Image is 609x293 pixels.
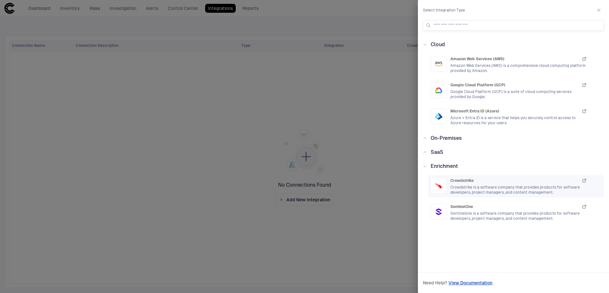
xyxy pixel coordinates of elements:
span: Google Cloud Platform (GCP) [450,82,505,88]
span: Enrichment [431,163,458,169]
div: Enrichment [423,162,604,170]
span: Amazon Web Services (AWS) [450,56,504,61]
div: SaaS [423,148,604,156]
a: View Documentation [448,279,492,287]
div: AWS [435,60,442,68]
span: Amazon Web Services (AWS) is a comprehensive cloud computing platform provided by Amazon. [450,63,587,73]
div: Entra ID [435,112,442,120]
span: SaaS [431,149,443,155]
span: Cloud [431,41,445,47]
span: SentinelOne [450,204,473,209]
span: Need Help? [423,280,447,286]
div: Crowdstrike [435,182,442,189]
span: Google Cloud Platform (GCP) is a suite of cloud computing services provided by Google. [450,89,587,99]
div: Cloud [423,41,604,48]
span: View Documentation [448,280,492,285]
div: On-Premises [423,134,604,142]
span: On-Premises [431,135,462,141]
div: SentinelOne [435,208,442,216]
span: Azure + Entra ID is a service that helps you securely control access to Azure resources for your ... [450,115,587,125]
span: Crowdstrike is a software company that provides products for software developers, project manager... [450,185,587,195]
div: Google Cloud [435,86,442,94]
span: Microsoft Entra ID (Azure) [450,109,499,114]
span: Select Integration Type [423,8,465,13]
span: Sentinelone is a software company that provides products for software developers, project manager... [450,211,587,221]
span: Crowdstrike [450,178,474,183]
